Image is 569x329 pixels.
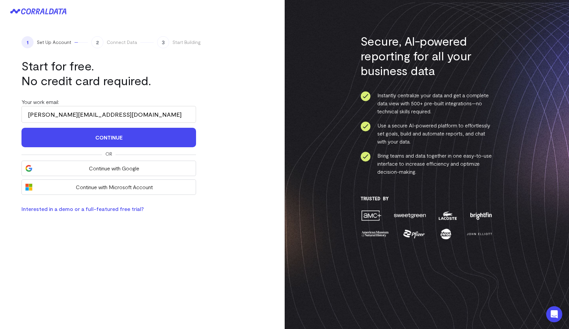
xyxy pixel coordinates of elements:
span: 1 [21,36,34,48]
span: Or [105,151,112,157]
label: Your work email: [21,99,59,105]
input: Enter your work email address [21,106,196,123]
h1: Start for free. No credit card required. [21,58,196,88]
span: Start Building [173,39,201,46]
span: Continue with Microsoft Account [36,183,192,191]
span: Connect Data [107,39,137,46]
li: Instantly centralize your data and get a complete data view with 500+ pre-built integrations—no t... [361,91,493,115]
div: Open Intercom Messenger [546,306,562,322]
button: Continue with Microsoft Account [21,179,196,195]
h3: Secure, AI-powered reporting for all your business data [361,34,493,78]
button: Continue [21,128,196,147]
span: 3 [157,36,169,48]
h3: Trusted By [361,196,493,201]
li: Use a secure AI-powered platform to effortlessly set goals, build and automate reports, and chat ... [361,121,493,146]
span: 2 [91,36,103,48]
a: Interested in a demo or a full-featured free trial? [21,206,144,212]
span: Set Up Account [37,39,71,46]
li: Bring teams and data together in one easy-to-use interface to increase efficiency and optimize de... [361,152,493,176]
span: Continue with Google [36,164,192,172]
button: Continue with Google [21,161,196,176]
